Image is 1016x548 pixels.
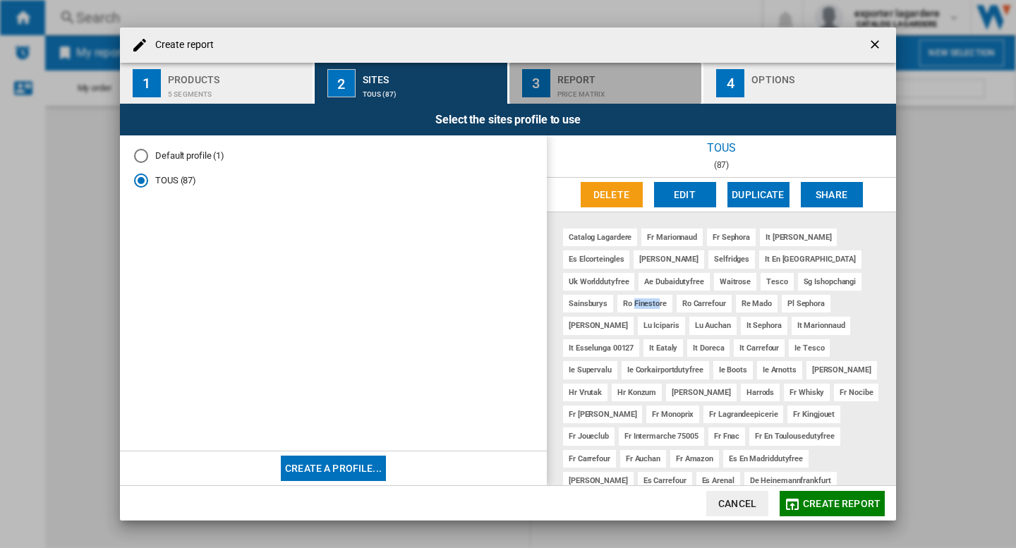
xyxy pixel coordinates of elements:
[563,229,637,246] div: catalog lagardere
[581,182,643,207] button: Delete
[557,68,696,83] div: Report
[315,63,509,104] button: 2 Sites TOUS (87)
[862,31,890,59] button: getI18NText('BUTTONS.CLOSE_DIALOG')
[760,229,837,246] div: it [PERSON_NAME]
[654,182,716,207] button: Edit
[744,472,837,489] div: de heinemannfrankfurt
[148,38,214,52] h4: Create report
[547,160,896,170] div: (87)
[638,317,685,334] div: lu iciparis
[557,83,696,98] div: Price Matrix
[736,295,778,312] div: re mado
[120,104,896,135] div: Select the sites profile to use
[803,498,881,509] span: Create report
[741,384,780,401] div: harrods
[727,182,790,207] button: Duplicate
[363,68,502,83] div: Sites
[617,295,672,312] div: ro finestore
[714,273,756,291] div: waitrose
[281,456,386,481] button: Create a profile...
[670,450,719,468] div: fr amazon
[761,273,794,291] div: tesco
[687,339,730,357] div: it doreca
[708,250,755,268] div: selfridges
[723,450,809,468] div: es en madriddutyfree
[134,150,533,163] md-radio-button: Default profile (1)
[622,361,709,379] div: ie corkairportdutyfree
[703,63,896,104] button: 4 Options
[639,273,709,291] div: ae dubaidutyfree
[563,273,634,291] div: uk worlddutyfree
[563,450,616,468] div: fr carrefour
[327,69,356,97] div: 2
[509,63,703,104] button: 3 Report Price Matrix
[749,427,840,445] div: fr en toulousedutyfree
[619,427,704,445] div: fr intermarche 75005
[563,427,615,445] div: fr joueclub
[646,406,699,423] div: fr monoprix
[134,174,533,188] md-radio-button: TOUS (87)
[751,68,890,83] div: Options
[784,384,830,401] div: fr whisky
[703,406,783,423] div: fr lagrandeepicerie
[666,384,737,401] div: [PERSON_NAME]
[547,135,896,160] div: TOUS
[734,339,785,357] div: it carrefour
[363,83,502,98] div: TOUS (87)
[706,491,768,516] button: Cancel
[759,250,861,268] div: it en [GEOGRAPHIC_DATA]
[806,361,877,379] div: [PERSON_NAME]
[708,427,745,445] div: fr fnac
[563,339,639,357] div: it esselunga 00127
[801,182,863,207] button: Share
[522,69,550,97] div: 3
[563,250,629,268] div: es elcorteingles
[798,273,862,291] div: sg ishopchangi
[563,472,634,489] div: [PERSON_NAME]
[643,339,683,357] div: it eataly
[133,69,161,97] div: 1
[120,63,314,104] button: 1 Products 5 segments
[787,406,840,423] div: fr kingjouet
[780,491,885,516] button: Create report
[741,317,787,334] div: it sephora
[563,317,634,334] div: [PERSON_NAME]
[612,384,662,401] div: hr konzum
[716,69,744,97] div: 4
[563,295,613,312] div: sainsburys
[792,317,851,334] div: it marionnaud
[638,472,692,489] div: es carrefour
[563,406,642,423] div: fr [PERSON_NAME]
[868,37,885,54] ng-md-icon: getI18NText('BUTTONS.CLOSE_DIALOG')
[757,361,802,379] div: ie arnotts
[563,361,617,379] div: ie supervalu
[713,361,753,379] div: ie boots
[563,384,607,401] div: hr vrutak
[641,229,703,246] div: fr marionnaud
[834,384,878,401] div: fr nocibe
[168,68,307,83] div: Products
[677,295,732,312] div: ro carrefour
[707,229,756,246] div: fr sephora
[168,83,307,98] div: 5 segments
[789,339,830,357] div: ie tesco
[782,295,830,312] div: pl sephora
[620,450,666,468] div: fr auchan
[634,250,704,268] div: [PERSON_NAME]
[696,472,740,489] div: es arenal
[689,317,737,334] div: lu auchan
